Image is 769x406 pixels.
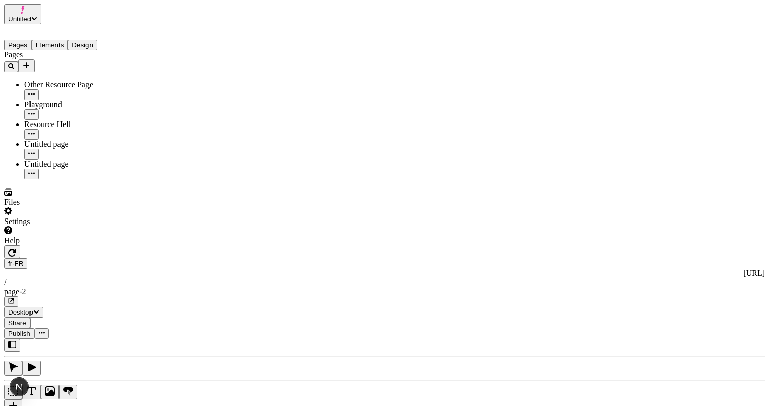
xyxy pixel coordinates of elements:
button: Publish [4,328,35,339]
button: Open locale picker [4,258,27,269]
button: Image [41,385,59,399]
button: Untitled [4,4,41,24]
div: Playground [24,100,126,109]
span: fr-FR [8,260,23,267]
span: Untitled [8,15,31,23]
div: / [4,278,765,287]
div: page-2 [4,287,765,296]
div: [URL] [4,269,765,278]
div: Untitled page [24,160,126,169]
span: Desktop [8,308,33,316]
button: Button [59,385,77,399]
div: Untitled page [24,140,126,149]
div: Pages [4,50,126,59]
div: Files [4,198,126,207]
div: Help [4,236,126,245]
div: Resource Hell [24,120,126,129]
button: Text [22,385,41,399]
button: Desktop [4,307,43,318]
button: Pages [4,40,32,50]
button: Box [4,385,22,399]
div: Settings [4,217,126,226]
button: Add new [18,59,35,72]
button: Design [68,40,97,50]
button: Share [4,318,31,328]
span: Publish [8,330,31,337]
span: Share [8,319,26,327]
button: Elements [32,40,68,50]
div: Other Resource Page [24,80,126,89]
